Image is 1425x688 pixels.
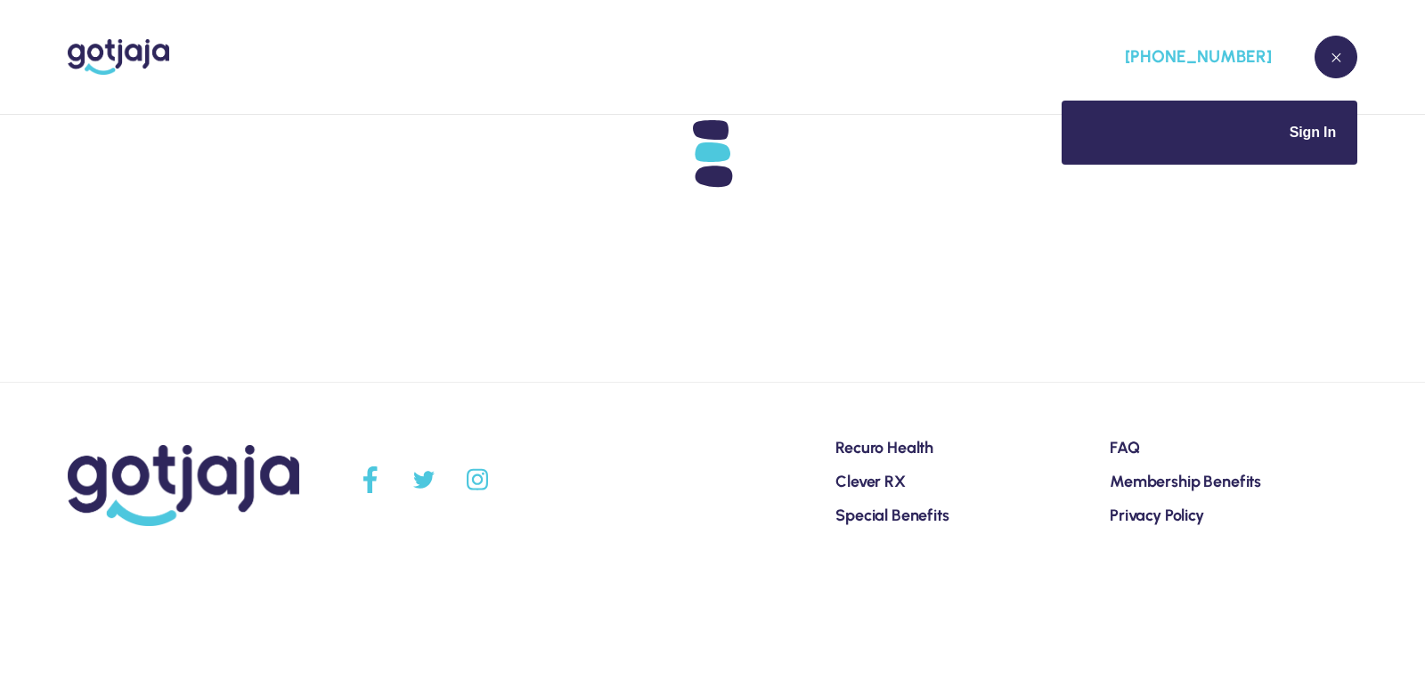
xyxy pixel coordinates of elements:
[1110,506,1204,525] span: Privacy Policy
[682,137,710,152] img: loading-top.svg
[835,506,949,525] span: Special Benefits
[1290,125,1336,140] span: Sign In
[835,438,933,457] span: Recuro Health
[1110,472,1261,491] span: Membership Benefits
[835,507,949,524] a: Special Benefits
[1110,474,1261,490] a: Membership Benefits
[68,445,299,526] img: GotJaja
[835,440,933,457] a: Recuro Health
[1110,440,1140,457] a: FAQ
[835,472,906,491] span: Clever RX
[1110,507,1204,524] a: Privacy Policy
[68,39,169,75] img: GotJaja
[1114,44,1272,71] a: [PHONE_NUMBER]
[1110,438,1140,457] span: FAQ
[1125,44,1272,71] span: [PHONE_NUMBER]
[835,474,906,490] a: Clever RX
